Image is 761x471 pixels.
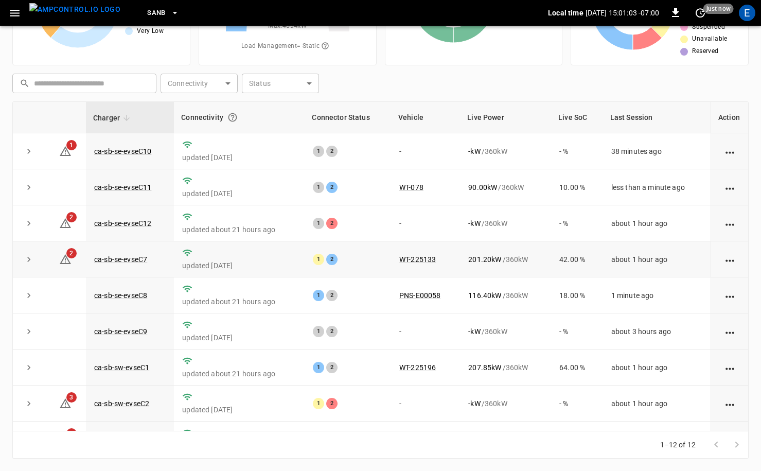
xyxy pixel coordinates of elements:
[603,241,711,277] td: about 1 hour ago
[326,326,338,337] div: 2
[468,218,480,229] p: - kW
[711,102,748,133] th: Action
[603,422,711,458] td: 41 minutes ago
[551,350,603,386] td: 64.00 %
[313,326,324,337] div: 1
[551,241,603,277] td: 42.00 %
[468,218,543,229] div: / 360 kW
[223,108,242,127] button: Connection between the charger and our software.
[660,440,696,450] p: 1–12 of 12
[326,362,338,373] div: 2
[182,188,296,199] p: updated [DATE]
[399,291,441,300] a: PNS-E00058
[468,182,543,193] div: / 360 kW
[66,248,77,258] span: 2
[468,146,543,156] div: / 360 kW
[326,398,338,409] div: 2
[391,386,460,422] td: -
[313,290,324,301] div: 1
[692,5,709,21] button: set refresh interval
[317,38,333,55] button: The system is using AmpEdge-configured limits for static load managment. Depending on your config...
[94,327,147,336] a: ca-sb-se-evseC9
[468,362,543,373] div: / 360 kW
[551,422,603,458] td: 58.00 %
[723,398,736,409] div: action cell options
[391,313,460,350] td: -
[723,326,736,337] div: action cell options
[313,182,324,193] div: 1
[603,205,711,241] td: about 1 hour ago
[59,219,72,227] a: 2
[603,169,711,205] td: less than a minute ago
[21,252,37,267] button: expand row
[66,140,77,150] span: 1
[551,386,603,422] td: - %
[182,296,296,307] p: updated about 21 hours ago
[468,290,543,301] div: / 360 kW
[723,218,736,229] div: action cell options
[313,398,324,409] div: 1
[468,398,480,409] p: - kW
[460,102,551,133] th: Live Power
[468,362,501,373] p: 207.85 kW
[182,260,296,271] p: updated [DATE]
[723,146,736,156] div: action cell options
[182,369,296,379] p: updated about 21 hours ago
[551,102,603,133] th: Live SoC
[21,324,37,339] button: expand row
[551,277,603,313] td: 18.00 %
[723,254,736,265] div: action cell options
[21,288,37,303] button: expand row
[94,291,147,300] a: ca-sb-se-evseC8
[551,133,603,169] td: - %
[468,254,543,265] div: / 360 kW
[603,386,711,422] td: about 1 hour ago
[21,144,37,159] button: expand row
[468,398,543,409] div: / 360 kW
[94,255,147,264] a: ca-sb-se-evseC7
[21,360,37,375] button: expand row
[137,26,164,37] span: Very Low
[59,255,72,263] a: 2
[21,216,37,231] button: expand row
[94,399,149,408] a: ca-sb-sw-evseC2
[723,290,736,301] div: action cell options
[468,290,501,301] p: 116.40 kW
[326,290,338,301] div: 2
[399,255,436,264] a: WT-225133
[241,38,333,55] span: Load Management = Static
[268,21,307,31] span: Max. 4634 kW
[181,108,297,127] div: Connectivity
[468,254,501,265] p: 201.20 kW
[326,254,338,265] div: 2
[468,326,480,337] p: - kW
[326,146,338,157] div: 2
[468,326,543,337] div: / 360 kW
[399,183,423,191] a: WT-078
[548,8,583,18] p: Local time
[59,146,72,154] a: 1
[182,405,296,415] p: updated [DATE]
[143,3,183,23] button: SanB
[692,34,727,44] span: Unavailable
[391,102,460,133] th: Vehicle
[21,396,37,411] button: expand row
[94,183,151,191] a: ca-sb-se-evseC11
[29,3,120,16] img: ampcontrol.io logo
[603,350,711,386] td: about 1 hour ago
[723,182,736,193] div: action cell options
[551,205,603,241] td: - %
[94,363,149,372] a: ca-sb-sw-evseC1
[66,392,77,403] span: 3
[313,362,324,373] div: 1
[586,8,659,18] p: [DATE] 15:01:03 -07:00
[468,182,497,193] p: 90.00 kW
[391,133,460,169] td: -
[182,152,296,163] p: updated [DATE]
[603,133,711,169] td: 38 minutes ago
[313,146,324,157] div: 1
[93,112,133,124] span: Charger
[692,22,725,32] span: Suspended
[739,5,755,21] div: profile-icon
[147,7,166,19] span: SanB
